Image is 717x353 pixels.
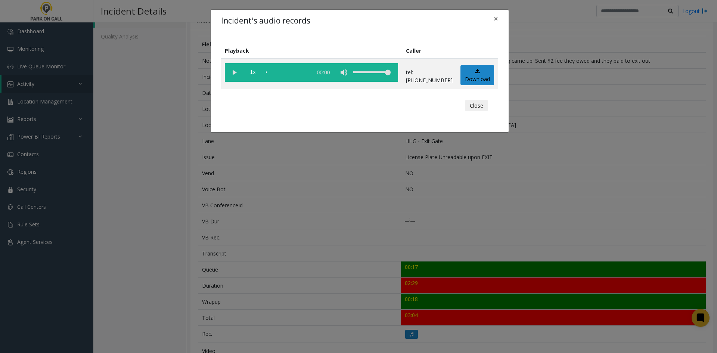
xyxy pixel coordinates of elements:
p: tel:[PHONE_NUMBER] [406,68,453,84]
span: × [494,13,498,24]
h4: Incident's audio records [221,15,310,27]
a: Download [460,65,494,86]
span: playback speed button [243,63,262,82]
div: volume level [353,63,391,82]
th: Caller [402,43,457,59]
button: Close [488,10,503,28]
button: Close [465,100,488,112]
div: scrub bar [266,63,308,82]
th: Playback [221,43,402,59]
